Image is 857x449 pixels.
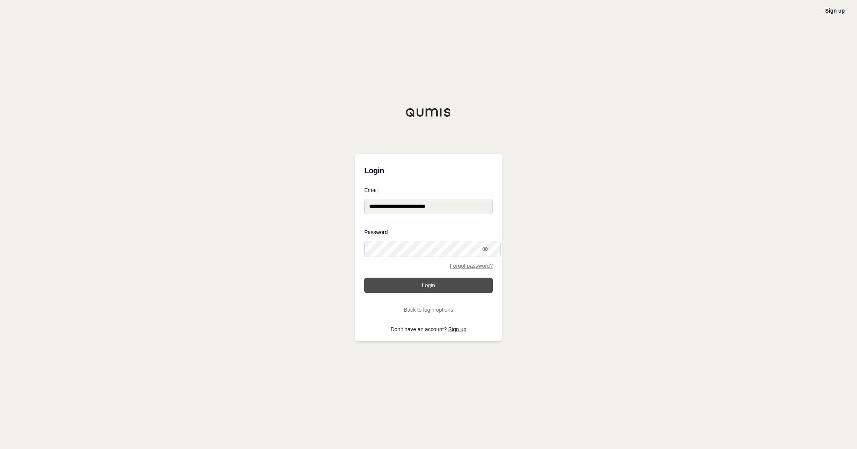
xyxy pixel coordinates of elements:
h3: Login [364,163,493,178]
a: Sign up [825,8,845,14]
a: Sign up [448,326,466,332]
p: Don't have an account? [364,327,493,332]
label: Email [364,187,493,193]
a: Forgot password? [450,263,493,268]
label: Password [364,229,493,235]
img: Qumis [406,108,451,117]
button: Login [364,278,493,293]
button: Back to login options [364,302,493,317]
